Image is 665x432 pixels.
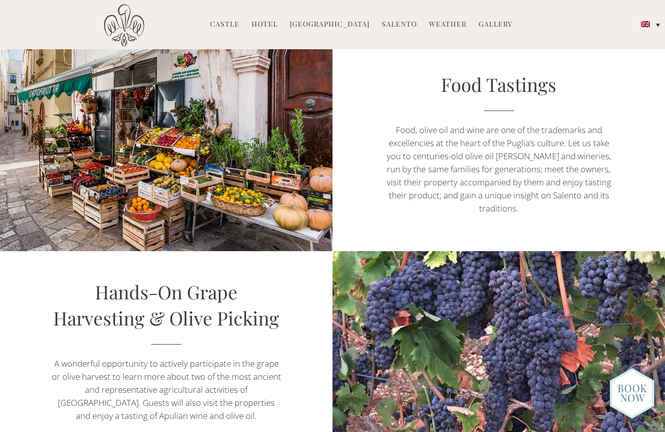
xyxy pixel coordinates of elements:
[429,19,467,31] a: Weather
[479,19,512,31] a: Gallery
[104,4,144,47] img: Castello di Ugento
[641,21,650,27] img: English
[382,19,417,31] a: Salento
[382,124,615,215] p: Food, olive oil and wine are one of the trademarks and excellencies at the heart of the Puglia’s ...
[210,19,240,31] a: Castle
[290,19,370,31] a: [GEOGRAPHIC_DATA]
[609,367,655,419] img: new-booknow.png
[53,279,279,330] a: Hands-On Grape Harvesting & Olive Picking
[441,72,557,96] a: Food Tastings
[50,357,282,422] p: A wonderful opportunity to actively participate in the grape or olive harvest to learn more about...
[252,19,278,31] a: Hotel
